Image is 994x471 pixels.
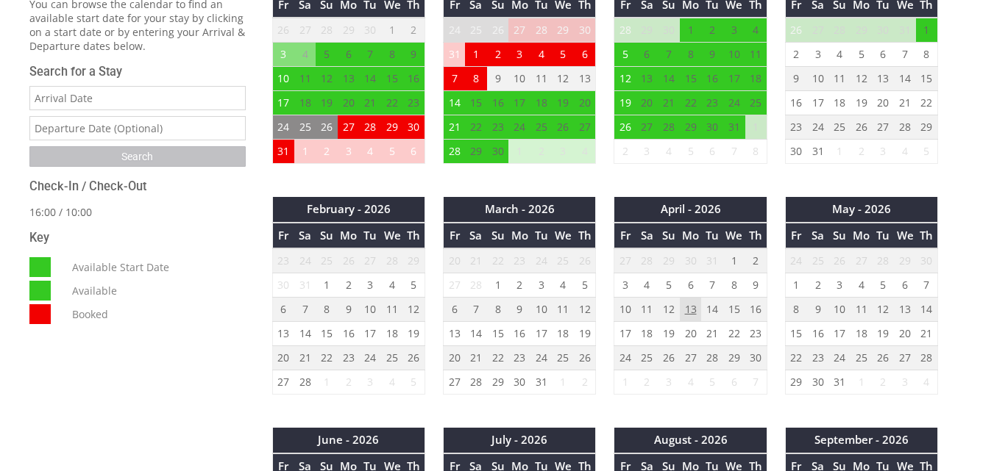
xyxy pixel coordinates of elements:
[807,18,829,43] td: 27
[530,43,553,67] td: 4
[338,115,360,140] td: 27
[807,223,829,248] th: Sa
[294,67,316,91] td: 11
[851,248,873,273] td: 27
[403,43,425,67] td: 9
[29,205,246,219] p: 16:00 / 10:00
[69,257,242,277] dd: Available Start Date
[553,43,575,67] td: 5
[701,248,723,273] td: 31
[680,67,702,91] td: 15
[658,18,680,43] td: 30
[873,43,895,67] td: 6
[828,91,851,115] td: 18
[272,91,294,115] td: 17
[636,18,658,43] td: 29
[403,273,425,298] td: 5
[785,43,807,67] td: 2
[745,91,767,115] td: 25
[381,298,403,322] td: 11
[873,115,895,140] td: 27
[894,115,916,140] td: 28
[636,115,658,140] td: 27
[745,248,767,273] td: 2
[530,248,553,273] td: 24
[316,18,338,43] td: 28
[272,67,294,91] td: 10
[807,273,829,298] td: 2
[465,140,487,164] td: 29
[294,91,316,115] td: 18
[894,248,916,273] td: 29
[701,115,723,140] td: 30
[574,91,596,115] td: 20
[916,223,938,248] th: Th
[873,223,895,248] th: Tu
[785,18,807,43] td: 26
[614,43,636,67] td: 5
[851,43,873,67] td: 5
[828,248,851,273] td: 26
[807,248,829,273] td: 25
[272,248,294,273] td: 23
[381,273,403,298] td: 4
[723,67,745,91] td: 17
[338,67,360,91] td: 13
[444,18,466,43] td: 24
[294,115,316,140] td: 25
[487,223,509,248] th: Su
[680,43,702,67] td: 8
[316,273,338,298] td: 1
[745,223,767,248] th: Th
[851,140,873,164] td: 2
[851,91,873,115] td: 19
[828,115,851,140] td: 25
[828,18,851,43] td: 28
[272,197,425,222] th: February - 2026
[894,67,916,91] td: 14
[574,140,596,164] td: 4
[785,115,807,140] td: 23
[316,140,338,164] td: 2
[873,67,895,91] td: 13
[680,18,702,43] td: 1
[530,273,553,298] td: 3
[403,140,425,164] td: 6
[916,43,938,67] td: 8
[316,223,338,248] th: Su
[403,223,425,248] th: Th
[574,248,596,273] td: 26
[658,223,680,248] th: Su
[701,223,723,248] th: Tu
[508,43,530,67] td: 3
[745,273,767,298] td: 9
[403,248,425,273] td: 29
[574,223,596,248] th: Th
[873,18,895,43] td: 30
[745,43,767,67] td: 11
[785,273,807,298] td: 1
[828,273,851,298] td: 3
[444,91,466,115] td: 14
[723,43,745,67] td: 10
[444,140,466,164] td: 28
[29,86,246,110] input: Arrival Date
[29,179,246,193] h3: Check-In / Check-Out
[294,273,316,298] td: 31
[487,91,509,115] td: 16
[360,273,382,298] td: 3
[614,197,767,222] th: April - 2026
[294,43,316,67] td: 4
[636,67,658,91] td: 13
[636,140,658,164] td: 3
[636,43,658,67] td: 6
[272,273,294,298] td: 30
[360,140,382,164] td: 4
[360,248,382,273] td: 27
[851,18,873,43] td: 29
[316,115,338,140] td: 26
[916,91,938,115] td: 22
[272,43,294,67] td: 3
[828,223,851,248] th: Su
[873,248,895,273] td: 28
